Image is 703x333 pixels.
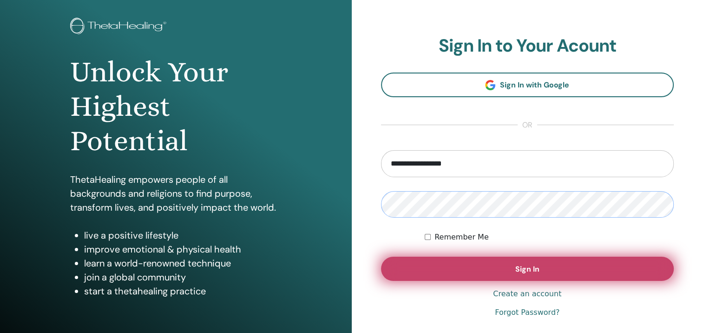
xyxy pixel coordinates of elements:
span: Sign In [515,264,539,274]
h1: Unlock Your Highest Potential [70,55,281,159]
a: Create an account [493,288,561,300]
a: Forgot Password? [495,307,559,318]
li: improve emotional & physical health [84,242,281,256]
span: or [518,120,537,131]
label: Remember Me [434,232,489,243]
a: Sign In with Google [381,73,674,97]
li: learn a world-renowned technique [84,256,281,270]
li: live a positive lifestyle [84,228,281,242]
div: Keep me authenticated indefinitely or until I manually logout [425,232,674,243]
p: ThetaHealing empowers people of all backgrounds and religions to find purpose, transform lives, a... [70,173,281,214]
li: start a thetahealing practice [84,284,281,298]
li: join a global community [84,270,281,284]
span: Sign In with Google [500,80,569,90]
button: Sign In [381,257,674,281]
h2: Sign In to Your Acount [381,35,674,57]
